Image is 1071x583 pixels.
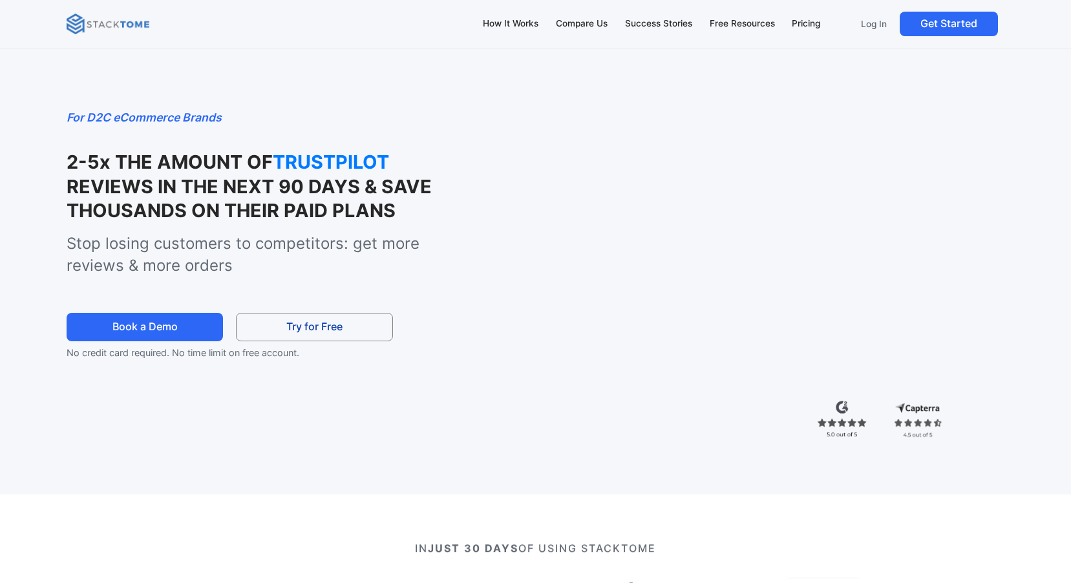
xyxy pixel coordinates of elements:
[625,17,692,31] div: Success Stories
[67,151,273,173] strong: 2-5x THE AMOUNT OF
[619,10,699,37] a: Success Stories
[786,10,827,37] a: Pricing
[477,10,545,37] a: How It Works
[853,12,895,36] a: Log In
[67,233,470,276] p: Stop losing customers to competitors: get more reviews & more orders
[67,175,432,222] strong: REVIEWS IN THE NEXT 90 DAYS & SAVE THOUSANDS ON THEIR PAID PLANS
[67,345,415,361] p: No credit card required. No time limit on free account.
[236,313,393,342] a: Try for Free
[703,10,781,37] a: Free Resources
[900,12,998,36] a: Get Started
[792,17,820,31] div: Pricing
[861,18,887,30] p: Log In
[67,111,222,124] em: For D2C eCommerce Brands
[498,109,1004,394] iframe: StackTome- product_demo 07.24 - 1.3x speed (1080p)
[483,17,538,31] div: How It Works
[113,540,957,556] p: IN OF USING STACKTOME
[556,17,608,31] div: Compare Us
[710,17,775,31] div: Free Resources
[428,542,518,555] strong: JUST 30 DAYS
[273,150,402,174] strong: TRUSTPILOT
[67,313,224,342] a: Book a Demo
[550,10,614,37] a: Compare Us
